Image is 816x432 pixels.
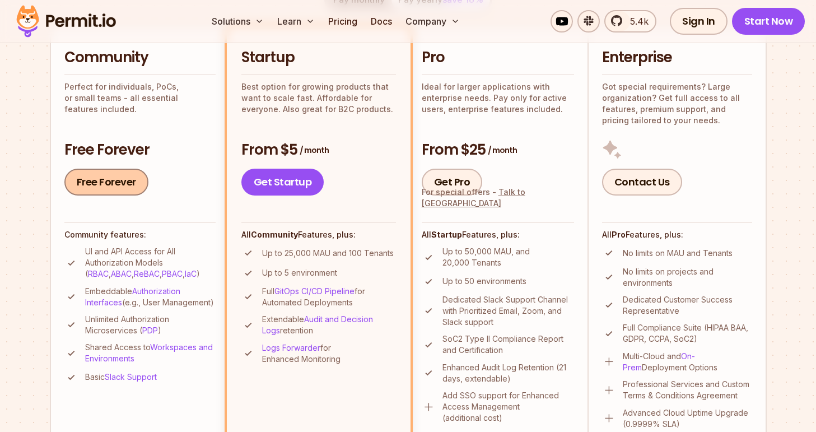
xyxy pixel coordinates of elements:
[422,81,574,115] p: Ideal for larger applications with enterprise needs. Pay only for active users, enterprise featur...
[85,314,216,336] p: Unlimited Authorization Microservices ( )
[241,140,396,160] h3: From $5
[11,2,121,40] img: Permit logo
[262,314,396,336] p: Extendable retention
[623,351,695,372] a: On-Prem
[602,229,752,240] h4: All Features, plus:
[670,8,728,35] a: Sign In
[241,81,396,115] p: Best option for growing products that want to scale fast. Affordable for everyone. Also great for...
[273,10,319,32] button: Learn
[422,169,483,196] a: Get Pro
[431,230,462,239] strong: Startup
[623,407,752,430] p: Advanced Cloud Uptime Upgrade (0.9999% SLA)
[85,246,216,280] p: UI and API Access for All Authorization Models ( , , , , )
[85,371,157,383] p: Basic
[85,342,216,364] p: Shared Access to
[623,379,752,401] p: Professional Services and Custom Terms & Conditions Agreement
[612,230,626,239] strong: Pro
[64,169,148,196] a: Free Forever
[85,286,180,307] a: Authorization Interfaces
[85,286,216,308] p: Embeddable (e.g., User Management)
[604,10,656,32] a: 5.4k
[623,15,649,28] span: 5.4k
[134,269,160,278] a: ReBAC
[241,169,324,196] a: Get Startup
[623,266,752,289] p: No limits on projects and environments
[64,229,216,240] h4: Community features:
[602,169,682,196] a: Contact Us
[105,372,157,382] a: Slack Support
[64,48,216,68] h2: Community
[262,267,337,278] p: Up to 5 environment
[262,286,396,308] p: Full for Automated Deployments
[422,48,574,68] h2: Pro
[623,322,752,345] p: Full Compliance Suite (HIPAA BAA, GDPR, CCPA, SoC2)
[422,229,574,240] h4: All Features, plus:
[262,342,396,365] p: for Enhanced Monitoring
[366,10,397,32] a: Docs
[262,343,320,352] a: Logs Forwarder
[442,362,574,384] p: Enhanced Audit Log Retention (21 days, extendable)
[442,294,574,328] p: Dedicated Slack Support Channel with Prioritized Email, Zoom, and Slack support
[64,140,216,160] h3: Free Forever
[185,269,197,278] a: IaC
[442,246,574,268] p: Up to 50,000 MAU, and 20,000 Tenants
[623,351,752,373] p: Multi-Cloud and Deployment Options
[602,81,752,126] p: Got special requirements? Large organization? Get full access to all features, premium support, a...
[64,81,216,115] p: Perfect for individuals, PoCs, or small teams - all essential features included.
[274,286,355,296] a: GitOps CI/CD Pipeline
[324,10,362,32] a: Pricing
[162,269,183,278] a: PBAC
[623,248,733,259] p: No limits on MAU and Tenants
[88,269,109,278] a: RBAC
[111,269,132,278] a: ABAC
[142,326,158,335] a: PDP
[241,48,396,68] h2: Startup
[300,145,329,156] span: / month
[732,8,805,35] a: Start Now
[401,10,464,32] button: Company
[422,140,574,160] h3: From $25
[442,333,574,356] p: SoC2 Type II Compliance Report and Certification
[623,294,752,317] p: Dedicated Customer Success Representative
[488,145,517,156] span: / month
[442,390,574,424] p: Add SSO support for Enhanced Access Management (additional cost)
[422,187,574,209] div: For special offers -
[262,314,373,335] a: Audit and Decision Logs
[442,276,526,287] p: Up to 50 environments
[251,230,298,239] strong: Community
[262,248,394,259] p: Up to 25,000 MAU and 100 Tenants
[602,48,752,68] h2: Enterprise
[241,229,396,240] h4: All Features, plus:
[207,10,268,32] button: Solutions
